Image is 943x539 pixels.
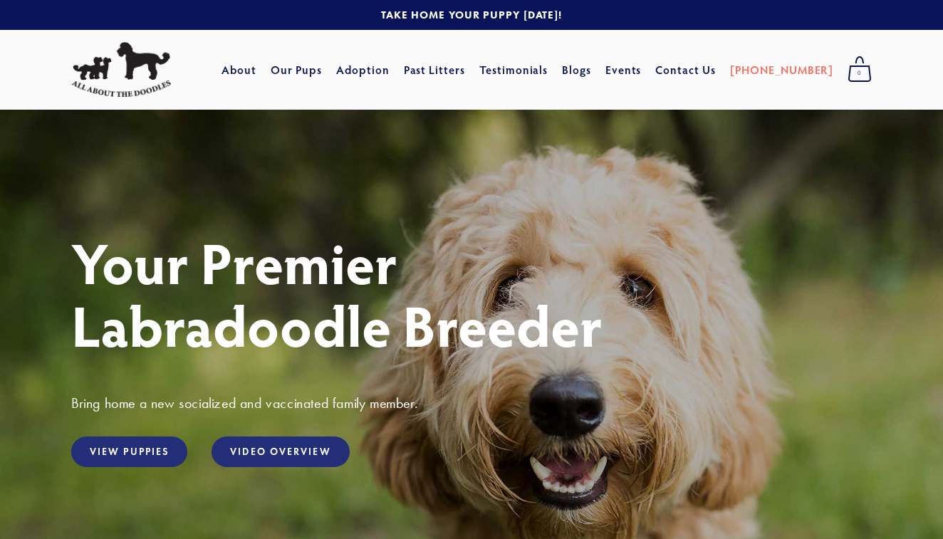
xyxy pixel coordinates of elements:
h1: Your Premier Labradoodle Breeder [71,231,872,356]
a: Testimonials [479,57,548,83]
img: All About The Doodles [71,42,171,98]
a: Events [605,57,642,83]
a: [PHONE_NUMBER] [730,57,833,83]
a: Adoption [336,57,390,83]
h3: Bring home a new socialized and vaccinated family member. [71,394,872,412]
a: Video Overview [212,436,349,467]
span: 0 [848,64,872,83]
a: 0 items in cart [840,52,879,88]
a: View Puppies [71,436,187,467]
a: Blogs [562,57,591,83]
a: Our Pups [271,57,323,83]
a: Contact Us [655,57,716,83]
a: About [222,57,256,83]
a: Past Litters [404,62,466,77]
